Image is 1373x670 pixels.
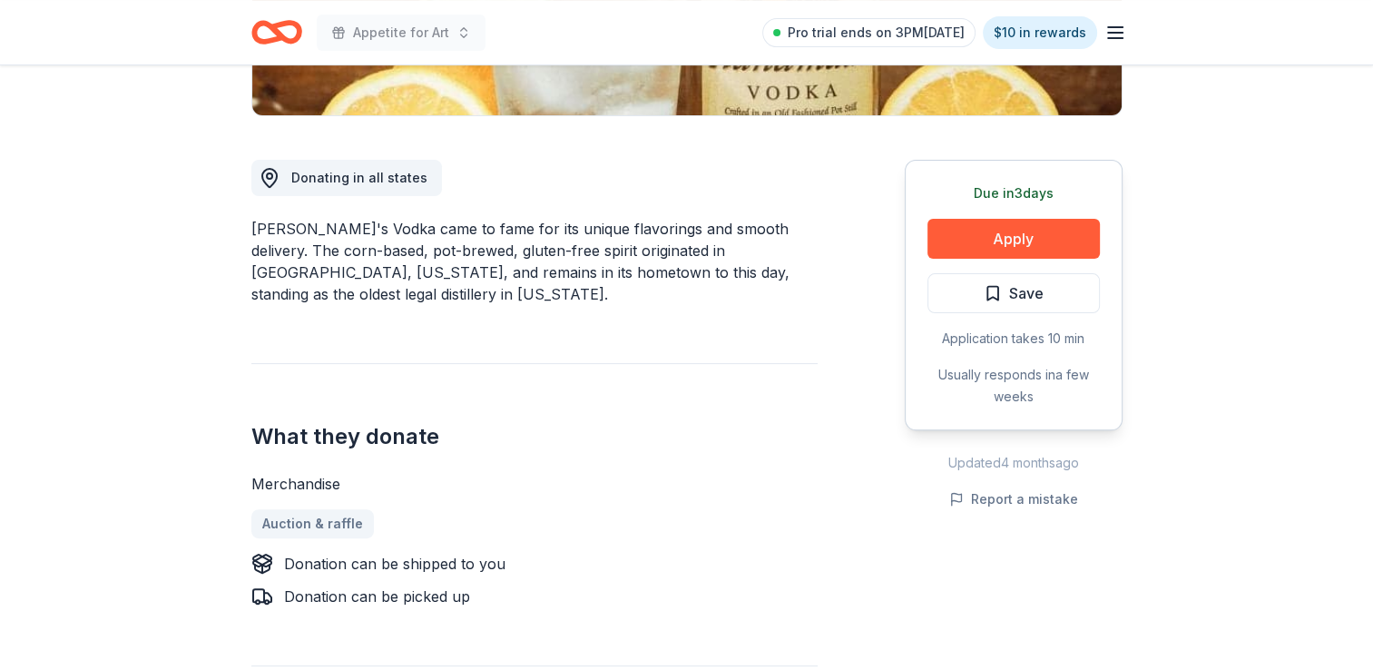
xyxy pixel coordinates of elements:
div: Donation can be picked up [284,586,470,607]
div: [PERSON_NAME]'s Vodka came to fame for its unique flavorings and smooth delivery. The corn-based,... [251,218,818,305]
button: Report a mistake [949,488,1078,510]
div: Updated 4 months ago [905,452,1123,474]
div: Usually responds in a few weeks [927,364,1100,408]
a: Auction & raffle [251,509,374,538]
a: $10 in rewards [983,16,1097,49]
button: Apply [927,219,1100,259]
button: Appetite for Art [317,15,485,51]
button: Save [927,273,1100,313]
span: Pro trial ends on 3PM[DATE] [788,22,965,44]
div: Merchandise [251,473,818,495]
span: Save [1009,281,1044,305]
div: Application takes 10 min [927,328,1100,350]
span: Appetite for Art [353,22,449,44]
span: Donating in all states [291,170,427,185]
div: Donation can be shipped to you [284,553,505,575]
div: Due in 3 days [927,182,1100,204]
a: Home [251,11,302,54]
h2: What they donate [251,422,818,451]
a: Pro trial ends on 3PM[DATE] [762,18,976,47]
